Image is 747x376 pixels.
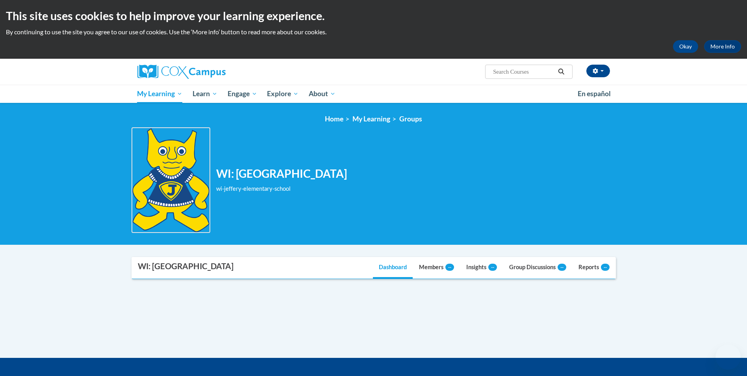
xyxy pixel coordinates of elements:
img: Cox Campus [137,65,226,79]
p: By continuing to use the site you agree to our use of cookies. Use the ‘More info’ button to read... [6,28,741,36]
span: -- [445,264,454,271]
button: Search [555,67,567,76]
div: wi-jeffery-elementary-school [216,184,347,193]
input: Search Courses [492,67,555,76]
span: About [309,89,336,99]
span: -- [488,264,497,271]
a: Groups [399,115,422,123]
button: Okay [673,40,698,53]
a: Reports-- [573,257,615,279]
span: My Learning [137,89,182,99]
span: -- [601,264,610,271]
a: Dashboard [373,257,413,279]
a: Home [325,115,343,123]
a: Engage [222,85,262,103]
a: My Learning [352,115,390,123]
h2: This site uses cookies to help improve your learning experience. [6,8,741,24]
a: En español [573,86,616,102]
a: Group Discussions-- [503,257,572,279]
a: About [304,85,341,103]
a: Insights-- [460,257,503,279]
span: -- [558,264,566,271]
div: Main menu [126,85,622,103]
button: Account Settings [586,65,610,77]
a: Explore [262,85,304,103]
div: WI: [GEOGRAPHIC_DATA] [138,261,234,271]
span: En español [578,89,611,98]
iframe: Button to launch messaging window [715,344,741,370]
a: Learn [187,85,222,103]
span: Learn [193,89,217,99]
a: Members-- [413,257,460,279]
a: My Learning [132,85,188,103]
a: More Info [704,40,741,53]
span: Explore [267,89,298,99]
span: Engage [228,89,257,99]
h2: WI: [GEOGRAPHIC_DATA] [216,167,347,181]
